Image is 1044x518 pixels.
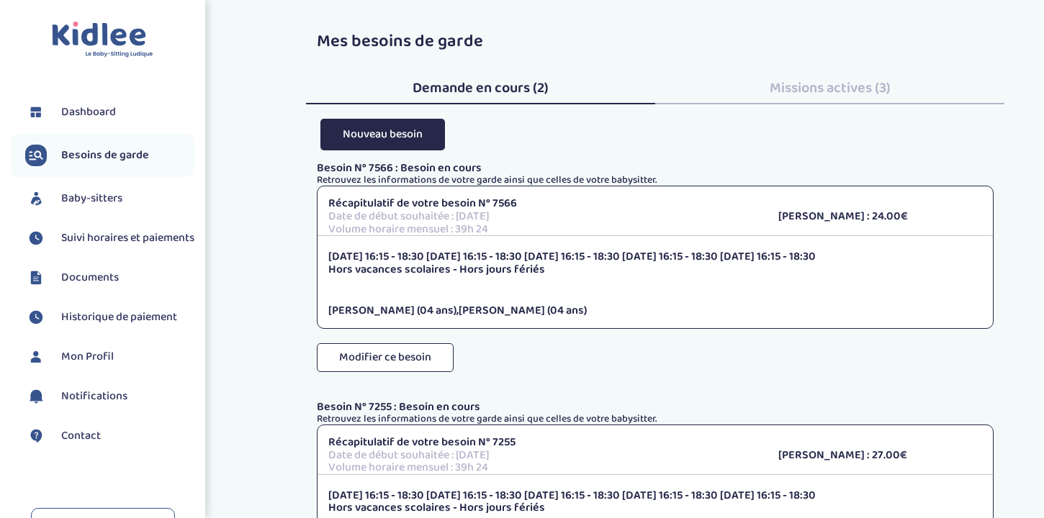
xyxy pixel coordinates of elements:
[317,162,994,175] p: Besoin N° 7566 : Besoin en cours
[317,343,454,372] button: Modifier ce besoin
[328,489,982,502] p: [DATE] 16:15 - 18:30 [DATE] 16:15 - 18:30 [DATE] 16:15 - 18:30 [DATE] 16:15 - 18:30 [DATE] 16:15 ...
[320,119,445,150] button: Nouveau besoin
[25,306,194,328] a: Historique de paiement
[317,27,483,55] span: Mes besoins de garde
[317,414,994,424] p: Retrouvez les informations de votre garde ainsi que celles de votre babysitter.
[25,267,47,288] img: documents.svg
[413,76,549,99] span: Demande en cours (2)
[25,386,194,407] a: Notifications
[317,401,994,414] p: Besoin N° 7255 : Besoin en cours
[317,175,994,186] p: Retrouvez les informations de votre garde ainsi que celles de votre babysitter.
[328,223,757,236] p: Volume horaire mensuel : 39h 24
[328,250,982,263] p: [DATE] 16:15 - 18:30 [DATE] 16:15 - 18:30 [DATE] 16:15 - 18:30 [DATE] 16:15 - 18:30 [DATE] 16:15 ...
[770,76,891,99] span: Missions actives (3)
[459,301,587,319] span: [PERSON_NAME] (04 ans)
[25,267,194,288] a: Documents
[25,425,194,447] a: Contact
[328,210,757,223] p: Date de début souhaitée : [DATE]
[25,101,47,123] img: dashboard.svg
[328,449,757,462] p: Date de début souhaitée : [DATE]
[61,309,177,326] span: Historique de paiement
[25,425,47,447] img: contact.svg
[25,306,47,328] img: suivihoraire.svg
[61,147,149,164] span: Besoins de garde
[25,346,194,368] a: Mon Profil
[52,22,153,58] img: logo.svg
[25,227,194,249] a: Suivi horaires et paiements
[328,461,757,474] p: Volume horaire mensuel : 39h 24
[61,427,101,445] span: Contact
[25,188,194,209] a: Baby-sitters
[778,449,982,462] p: [PERSON_NAME] : 27.00€
[778,210,982,223] p: [PERSON_NAME] : 24.00€
[25,227,47,249] img: suivihoraire.svg
[25,101,194,123] a: Dashboard
[61,230,194,247] span: Suivi horaires et paiements
[328,301,456,319] span: [PERSON_NAME] (04 ans)
[25,188,47,209] img: babysitters.svg
[25,346,47,368] img: profil.svg
[61,388,127,405] span: Notifications
[61,348,114,365] span: Mon Profil
[317,357,454,385] a: Modifier ce besoin
[61,190,122,207] span: Baby-sitters
[61,269,119,286] span: Documents
[328,197,757,210] p: Récapitulatif de votre besoin N° 7566
[328,501,982,514] p: Hors vacances scolaires - Hors jours fériés
[61,104,116,121] span: Dashboard
[328,304,982,317] p: ,
[25,386,47,407] img: notification.svg
[25,145,47,166] img: besoin.svg
[328,263,982,276] p: Hors vacances scolaires - Hors jours fériés
[25,145,194,166] a: Besoins de garde
[328,436,757,449] p: Récapitulatif de votre besoin N° 7255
